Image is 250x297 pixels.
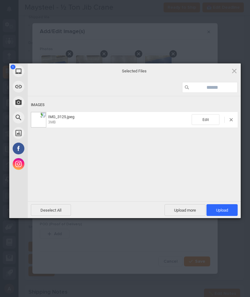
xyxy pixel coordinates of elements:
[9,79,83,94] div: Link (URL)
[9,63,83,79] div: My Device
[31,204,71,216] span: Deselect All
[231,67,238,74] span: Click here or hit ESC to close picker
[9,125,83,141] div: Unsplash
[165,204,206,216] span: Upload more
[9,110,83,125] div: Web Search
[9,141,83,156] div: Facebook
[206,204,238,216] span: Upload
[216,208,228,213] span: Upload
[48,114,74,119] span: IMG_3125.jpeg
[9,94,83,110] div: Take Photo
[192,114,219,125] span: Edit
[31,99,238,111] div: Images
[10,65,15,69] span: 1
[73,68,196,74] span: Selected Files
[31,112,46,127] img: 58394146-8955-4a99-96a6-9d01de6f9355
[9,156,83,172] div: Instagram
[46,114,192,125] span: IMG_3125.jpeg
[48,120,56,124] span: 3MB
